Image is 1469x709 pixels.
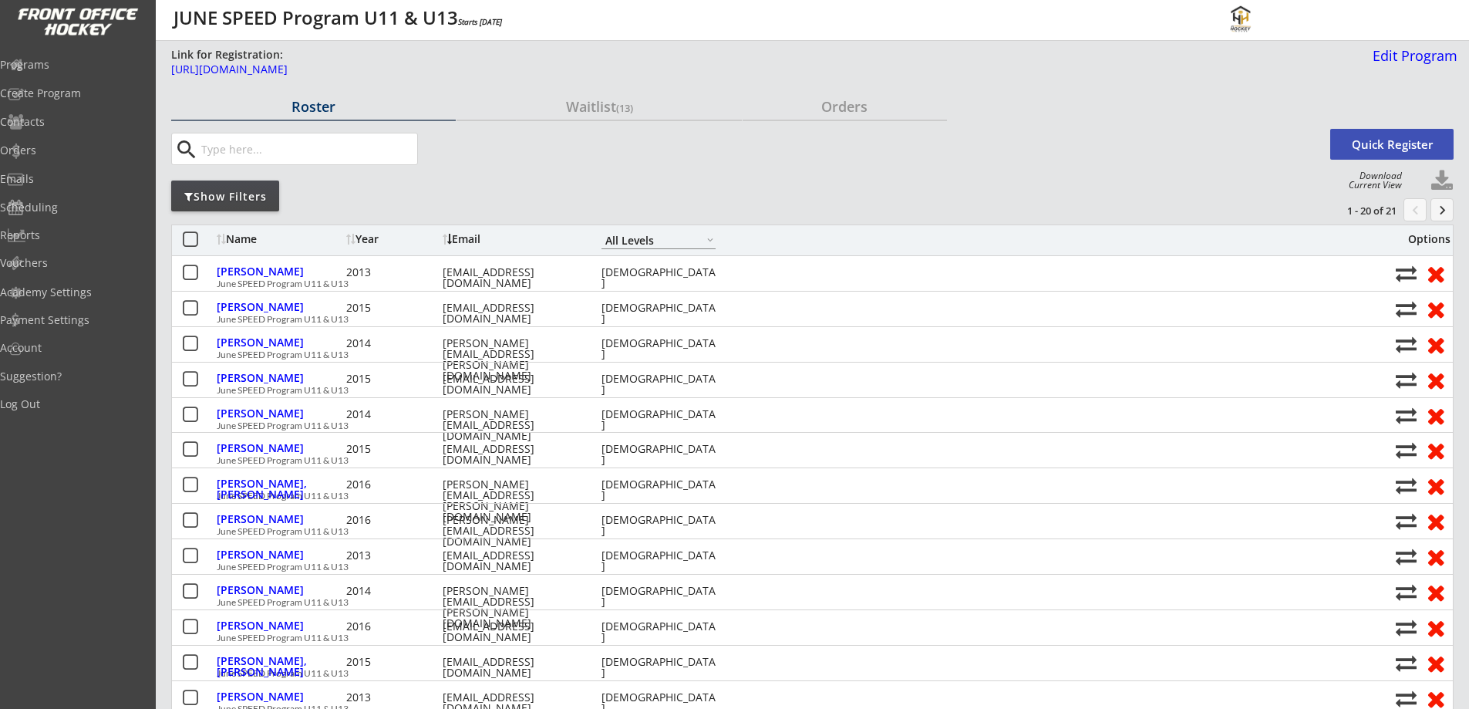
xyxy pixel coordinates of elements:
div: June SPEED Program U11 & U13 [217,279,1387,289]
div: Orders [743,100,947,113]
button: Move player [1396,653,1417,674]
button: Move player [1396,546,1417,567]
div: 1 - 20 of 21 [1316,204,1397,218]
button: Remove from roster (no refund) [1421,580,1450,604]
div: [PERSON_NAME][EMAIL_ADDRESS][PERSON_NAME][DOMAIN_NAME] [443,586,581,629]
button: Move player [1396,263,1417,284]
div: [EMAIL_ADDRESS][DOMAIN_NAME] [443,302,581,324]
button: keyboard_arrow_right [1430,198,1454,221]
button: Remove from roster (no refund) [1421,474,1450,498]
div: [DEMOGRAPHIC_DATA] [601,657,716,678]
button: Remove from roster (no refund) [1421,509,1450,533]
div: Options [1396,234,1450,245]
button: Remove from roster (no refund) [1421,297,1450,321]
div: June SPEED Program U11 & U13 [217,491,1387,501]
div: 2015 [346,302,439,313]
div: [DEMOGRAPHIC_DATA] [601,409,716,430]
div: [DEMOGRAPHIC_DATA] [601,515,716,536]
div: [PERSON_NAME] [217,266,342,277]
button: Move player [1396,582,1417,603]
div: [PERSON_NAME] [217,691,342,702]
div: [EMAIL_ADDRESS][DOMAIN_NAME] [443,550,581,572]
div: [PERSON_NAME] [217,337,342,348]
button: Move player [1396,440,1417,461]
div: 2015 [346,373,439,384]
div: June SPEED Program U11 & U13 [217,562,1387,572]
button: Move player [1396,299,1417,319]
div: Edit Program [1366,49,1457,62]
div: June SPEED Program U11 & U13 [217,386,1387,395]
button: Remove from roster (no refund) [1421,333,1450,356]
div: 2013 [346,550,439,561]
button: Move player [1396,688,1417,709]
div: [EMAIL_ADDRESS][DOMAIN_NAME] [443,267,581,289]
button: Remove from roster (no refund) [1421,545,1450,569]
div: June SPEED Program U11 & U13 [217,456,1387,465]
div: [PERSON_NAME], [PERSON_NAME] [217,478,342,500]
div: Email [443,234,581,245]
button: Click to download full roster. Your browser settings may try to block it, check your security set... [1430,170,1454,193]
div: [DEMOGRAPHIC_DATA] [601,479,716,501]
div: [EMAIL_ADDRESS][DOMAIN_NAME] [443,621,581,643]
div: [URL][DOMAIN_NAME] [171,64,948,75]
div: [PERSON_NAME] [217,408,342,419]
div: [EMAIL_ADDRESS][DOMAIN_NAME] [443,657,581,678]
button: Move player [1396,405,1417,426]
div: Link for Registration: [171,47,285,62]
div: [EMAIL_ADDRESS][DOMAIN_NAME] [443,444,581,465]
div: [DEMOGRAPHIC_DATA] [601,302,716,324]
div: [EMAIL_ADDRESS][DOMAIN_NAME] [443,373,581,395]
button: Move player [1396,617,1417,638]
div: June SPEED Program U11 & U13 [217,598,1387,607]
div: [PERSON_NAME] [217,302,342,312]
div: June SPEED Program U11 & U13 [217,315,1387,324]
div: 2014 [346,586,439,596]
div: June SPEED Program U11 & U13 [217,421,1387,430]
button: Move player [1396,511,1417,532]
div: June SPEED Program U11 & U13 [217,669,1387,678]
div: [DEMOGRAPHIC_DATA] [601,373,716,395]
div: [DEMOGRAPHIC_DATA] [601,267,716,289]
div: Year [346,234,439,245]
div: [DEMOGRAPHIC_DATA] [601,621,716,643]
div: [PERSON_NAME][EMAIL_ADDRESS][PERSON_NAME][DOMAIN_NAME] [443,479,581,522]
div: June SPEED Program U11 & U13 [217,633,1387,643]
button: Move player [1396,370,1417,390]
button: Remove from roster (no refund) [1421,403,1450,427]
button: search [174,137,199,162]
div: [PERSON_NAME][EMAIL_ADDRESS][PERSON_NAME][DOMAIN_NAME] [443,338,581,381]
button: Move player [1396,334,1417,355]
button: Remove from roster (no refund) [1421,262,1450,285]
input: Type here... [198,133,417,164]
div: 2013 [346,692,439,703]
button: Remove from roster (no refund) [1421,616,1450,640]
button: chevron_left [1403,198,1427,221]
div: 2016 [346,621,439,632]
div: Roster [171,100,456,113]
font: (13) [616,101,633,115]
div: 2013 [346,267,439,278]
button: Quick Register [1330,129,1454,160]
div: 2016 [346,479,439,490]
div: [PERSON_NAME][EMAIL_ADDRESS][DOMAIN_NAME] [443,515,581,547]
div: 2015 [346,444,439,454]
div: 2014 [346,338,439,349]
button: Remove from roster (no refund) [1421,438,1450,462]
div: [PERSON_NAME] [217,514,342,525]
em: Starts [DATE] [458,16,502,27]
a: [URL][DOMAIN_NAME] [171,64,948,83]
div: June SPEED Program U11 & U13 [217,350,1387,360]
div: Show Filters [171,189,279,204]
div: 2015 [346,657,439,667]
div: [DEMOGRAPHIC_DATA] [601,338,716,360]
div: [DEMOGRAPHIC_DATA] [601,586,716,607]
div: [DEMOGRAPHIC_DATA] [601,550,716,572]
a: Edit Program [1366,49,1457,76]
button: Move player [1396,475,1417,496]
div: [PERSON_NAME] [217,585,342,596]
div: [PERSON_NAME] [217,549,342,560]
div: [PERSON_NAME][EMAIL_ADDRESS][DOMAIN_NAME] [443,409,581,441]
button: Remove from roster (no refund) [1421,651,1450,675]
div: Download Current View [1341,171,1402,190]
div: [DEMOGRAPHIC_DATA] [601,444,716,465]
